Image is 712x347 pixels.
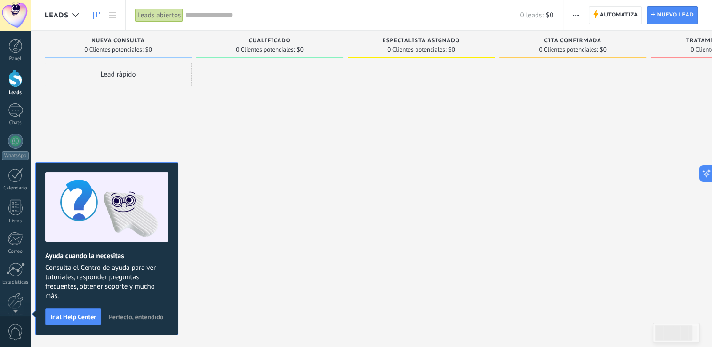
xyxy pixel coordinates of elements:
[2,151,29,160] div: WhatsApp
[2,185,29,191] div: Calendario
[539,47,598,53] span: 0 Clientes potenciales:
[647,6,698,24] a: Nuevo lead
[297,47,304,53] span: $0
[387,47,446,53] span: 0 Clientes potenciales:
[45,252,168,260] h2: Ayuda cuando la necesitas
[520,11,543,20] span: 0 leads:
[45,63,192,86] div: Lead rápido
[249,38,291,44] span: Cualificado
[50,314,96,320] span: Ir al Help Center
[546,11,553,20] span: $0
[104,6,120,24] a: Lista
[2,90,29,96] div: Leads
[600,47,607,53] span: $0
[45,308,101,325] button: Ir al Help Center
[135,8,183,22] div: Leads abiertos
[49,38,187,46] div: Nueva consulta
[589,6,642,24] a: Automatiza
[504,38,641,46] div: Cita confirmada
[104,310,168,324] button: Perfecto, entendido
[84,47,143,53] span: 0 Clientes potenciales:
[657,7,694,24] span: Nuevo lead
[2,218,29,224] div: Listas
[45,263,168,301] span: Consulta el Centro de ayuda para ver tutoriales, responder preguntas frecuentes, obtener soporte ...
[2,279,29,285] div: Estadísticas
[448,47,455,53] span: $0
[569,6,583,24] button: Más
[544,38,601,44] span: Cita confirmada
[45,11,69,20] span: Leads
[236,47,295,53] span: 0 Clientes potenciales:
[2,120,29,126] div: Chats
[2,249,29,255] div: Correo
[109,314,163,320] span: Perfecto, entendido
[352,38,490,46] div: Especialista asignado
[88,6,104,24] a: Leads
[91,38,144,44] span: Nueva consulta
[383,38,460,44] span: Especialista asignado
[145,47,152,53] span: $0
[600,7,638,24] span: Automatiza
[201,38,338,46] div: Cualificado
[2,56,29,62] div: Panel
